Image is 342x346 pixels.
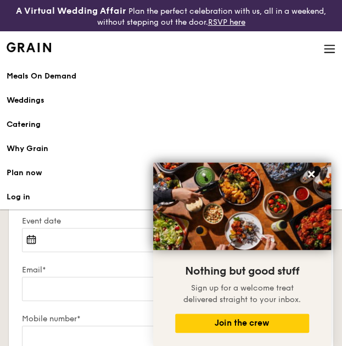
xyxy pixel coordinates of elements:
img: DSC07876-Edit02-Large.jpeg [153,163,331,250]
a: Plan now [7,161,335,185]
a: RSVP here [208,18,245,27]
a: Why Grain [7,137,335,161]
div: Weddings [7,95,335,106]
div: Why Grain [7,143,335,154]
h4: A Virtual Wedding Affair [16,4,126,18]
div: Meals On Demand [7,71,335,82]
button: Join the crew [175,314,309,333]
label: Mobile number* [22,314,320,323]
label: Email* [22,265,320,275]
a: Catering [7,113,335,137]
a: Logotype [7,42,51,52]
img: Grain [7,42,51,52]
div: Catering [7,119,335,130]
label: Event date [22,216,320,226]
a: Meals On Demand [7,64,335,88]
a: Weddings [7,88,335,113]
button: Close [302,165,320,183]
span: Sign up for a welcome treat delivered straight to your inbox. [183,283,301,304]
img: icon-hamburger-menu.db5d7e83.svg [323,43,335,55]
span: Nothing but good stuff [185,265,299,278]
a: Log in [7,185,335,209]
